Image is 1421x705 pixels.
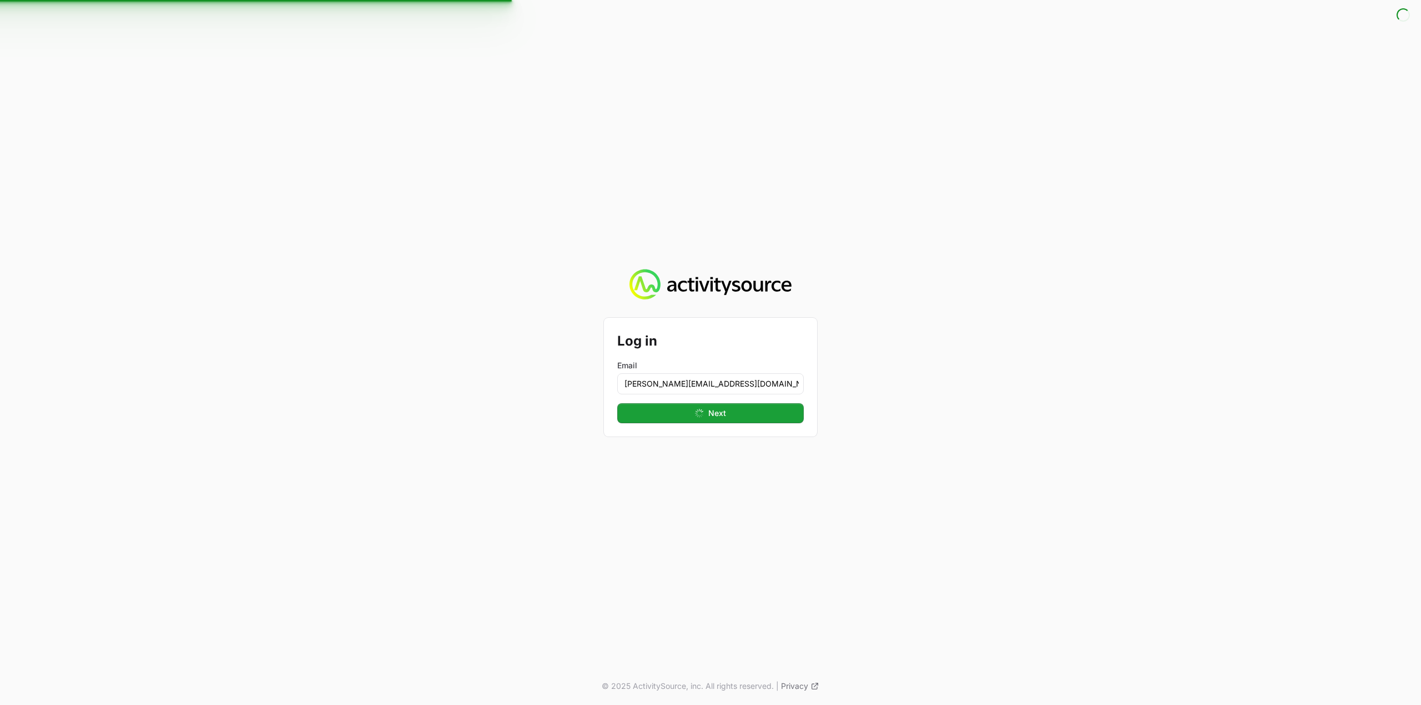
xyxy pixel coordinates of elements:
a: Privacy [781,681,819,692]
span: | [776,681,779,692]
img: Activity Source [629,269,791,300]
p: © 2025 ActivitySource, inc. All rights reserved. [602,681,774,692]
h2: Log in [617,331,804,351]
span: Next [708,407,726,420]
input: Enter your email [617,373,804,394]
label: Email [617,360,804,371]
button: Next [617,403,804,423]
